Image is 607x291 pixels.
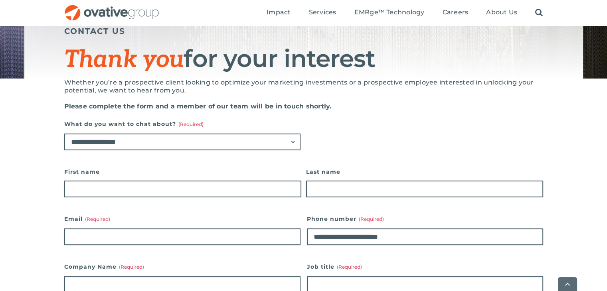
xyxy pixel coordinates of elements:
[64,261,301,272] label: Company Name
[64,166,301,177] label: First name
[307,261,543,272] label: Job title
[359,216,384,222] span: (Required)
[64,46,543,73] h1: for your interest
[64,26,543,36] h5: CONTACT US
[309,8,336,16] span: Services
[64,213,301,224] label: Email
[307,213,543,224] label: Phone number
[486,8,517,16] span: About Us
[443,8,469,17] a: Careers
[119,264,144,270] span: (Required)
[178,121,204,127] span: (Required)
[354,8,424,17] a: EMRge™ Technology
[354,8,424,16] span: EMRge™ Technology
[486,8,517,17] a: About Us
[85,216,110,222] span: (Required)
[64,4,160,12] a: OG_Full_horizontal_RGB
[64,79,543,94] p: Whether you’re a prospective client looking to optimize your marketing investments or a prospecti...
[309,8,336,17] a: Services
[443,8,469,16] span: Careers
[306,166,543,177] label: Last name
[64,102,332,110] strong: Please complete the form and a member of our team will be in touch shortly.
[267,8,291,17] a: Impact
[337,264,362,270] span: (Required)
[64,118,301,130] label: What do you want to chat about?
[267,8,291,16] span: Impact
[535,8,543,17] a: Search
[64,45,184,74] span: Thank you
